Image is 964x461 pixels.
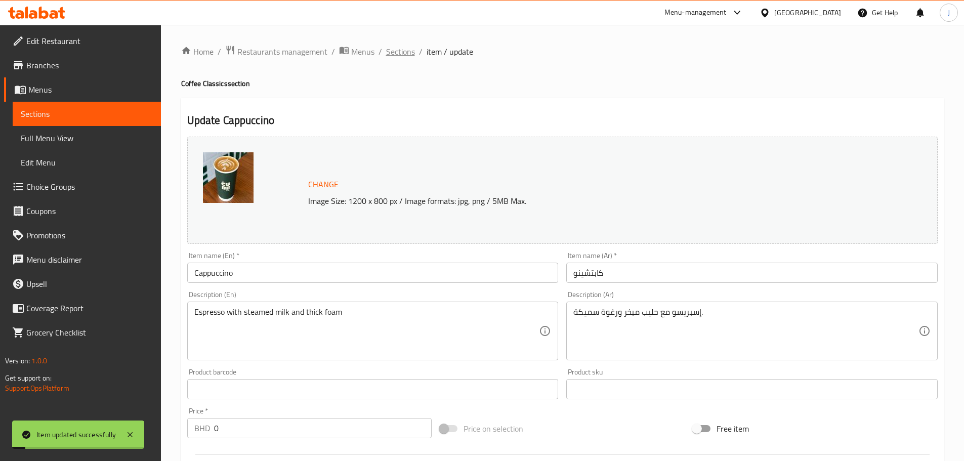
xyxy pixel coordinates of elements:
[4,77,161,102] a: Menus
[26,35,153,47] span: Edit Restaurant
[5,371,52,385] span: Get support on:
[4,272,161,296] a: Upsell
[4,247,161,272] a: Menu disclaimer
[4,320,161,345] a: Grocery Checklist
[237,46,327,58] span: Restaurants management
[566,263,938,283] input: Enter name Ar
[717,423,749,435] span: Free item
[331,46,335,58] li: /
[187,263,559,283] input: Enter name En
[26,59,153,71] span: Branches
[181,78,944,89] h4: Coffee Classics section
[36,429,116,440] div: Item updated successfully
[427,46,473,58] span: item / update
[304,195,844,207] p: Image Size: 1200 x 800 px / Image formats: jpg, png / 5MB Max.
[26,181,153,193] span: Choice Groups
[386,46,415,58] a: Sections
[194,307,539,355] textarea: Espresso with steamed milk and thick foam
[419,46,423,58] li: /
[304,174,343,195] button: Change
[21,108,153,120] span: Sections
[573,307,918,355] textarea: إسبريسو مع حليب مبخر ورغوة سميكة.
[379,46,382,58] li: /
[5,382,69,395] a: Support.OpsPlatform
[187,113,938,128] h2: Update Cappuccino
[774,7,841,18] div: [GEOGRAPHIC_DATA]
[4,29,161,53] a: Edit Restaurant
[181,46,214,58] a: Home
[26,278,153,290] span: Upsell
[5,354,30,367] span: Version:
[26,229,153,241] span: Promotions
[26,302,153,314] span: Coverage Report
[187,379,559,399] input: Please enter product barcode
[31,354,47,367] span: 1.0.0
[13,150,161,175] a: Edit Menu
[566,379,938,399] input: Please enter product sku
[28,83,153,96] span: Menus
[13,126,161,150] a: Full Menu View
[214,418,432,438] input: Please enter price
[218,46,221,58] li: /
[26,326,153,339] span: Grocery Checklist
[203,152,254,203] img: Cappucino638923878736264997.jpg
[21,156,153,169] span: Edit Menu
[4,296,161,320] a: Coverage Report
[26,205,153,217] span: Coupons
[181,45,944,58] nav: breadcrumb
[948,7,950,18] span: J
[308,177,339,192] span: Change
[4,175,161,199] a: Choice Groups
[339,45,374,58] a: Menus
[464,423,523,435] span: Price on selection
[664,7,727,19] div: Menu-management
[194,422,210,434] p: BHD
[351,46,374,58] span: Menus
[4,199,161,223] a: Coupons
[4,223,161,247] a: Promotions
[4,53,161,77] a: Branches
[225,45,327,58] a: Restaurants management
[13,102,161,126] a: Sections
[26,254,153,266] span: Menu disclaimer
[21,132,153,144] span: Full Menu View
